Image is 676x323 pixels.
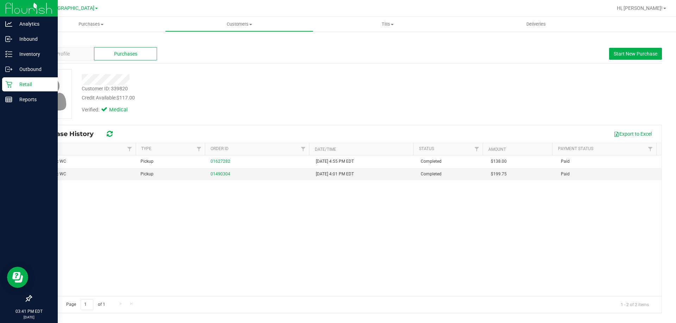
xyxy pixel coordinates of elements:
inline-svg: Retail [5,81,12,88]
a: Order ID [211,146,229,151]
inline-svg: Inventory [5,51,12,58]
button: Export to Excel [609,128,656,140]
span: Customers [165,21,313,27]
span: Profile [56,50,70,58]
a: Date/Time [315,147,336,152]
a: Tills [313,17,462,32]
inline-svg: Reports [5,96,12,103]
p: Retail [12,80,55,89]
inline-svg: Outbound [5,66,12,73]
span: Medical [109,106,137,114]
a: Purchases [17,17,165,32]
span: Purchases [114,50,137,58]
span: Pickup [140,171,154,177]
span: Start New Purchase [614,51,657,57]
input: 1 [81,299,93,310]
span: $199.75 [491,171,507,177]
a: 01490304 [211,172,230,176]
a: Filter [298,143,309,155]
span: 1 - 2 of 2 items [615,299,655,310]
iframe: Resource center [7,267,28,288]
button: Start New Purchase [609,48,662,60]
p: 03:41 PM EDT [3,308,55,315]
div: Credit Available: [82,94,392,102]
a: 01627282 [211,159,230,164]
a: Filter [645,143,656,155]
span: Deliveries [517,21,555,27]
span: [DATE] 4:01 PM EDT [316,171,354,177]
span: [DATE] 4:55 PM EDT [316,158,354,165]
span: $138.00 [491,158,507,165]
span: Completed [421,171,442,177]
div: Verified: [82,106,137,114]
span: Paid [561,171,570,177]
inline-svg: Inbound [5,35,12,43]
a: Filter [471,143,483,155]
a: Customers [165,17,313,32]
span: [GEOGRAPHIC_DATA] [46,5,94,11]
span: Hi, [PERSON_NAME]! [617,5,663,11]
p: [DATE] [3,315,55,320]
p: Reports [12,95,55,104]
p: Inventory [12,50,55,58]
a: Payment Status [558,146,593,151]
a: Type [141,146,151,151]
a: Filter [124,143,136,155]
a: Filter [193,143,205,155]
span: Completed [421,158,442,165]
p: Analytics [12,20,55,28]
a: Deliveries [462,17,610,32]
span: Paid [561,158,570,165]
span: Pickup [140,158,154,165]
div: Customer ID: 339820 [82,85,128,92]
span: Page of 1 [60,299,111,310]
p: Outbound [12,65,55,73]
span: Purchase History [37,130,101,138]
a: Amount [488,147,506,152]
span: $117.00 [117,95,135,101]
span: Purchases [17,21,165,27]
a: Status [419,146,434,151]
inline-svg: Analytics [5,20,12,27]
span: Tills [314,21,461,27]
p: Inbound [12,35,55,43]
